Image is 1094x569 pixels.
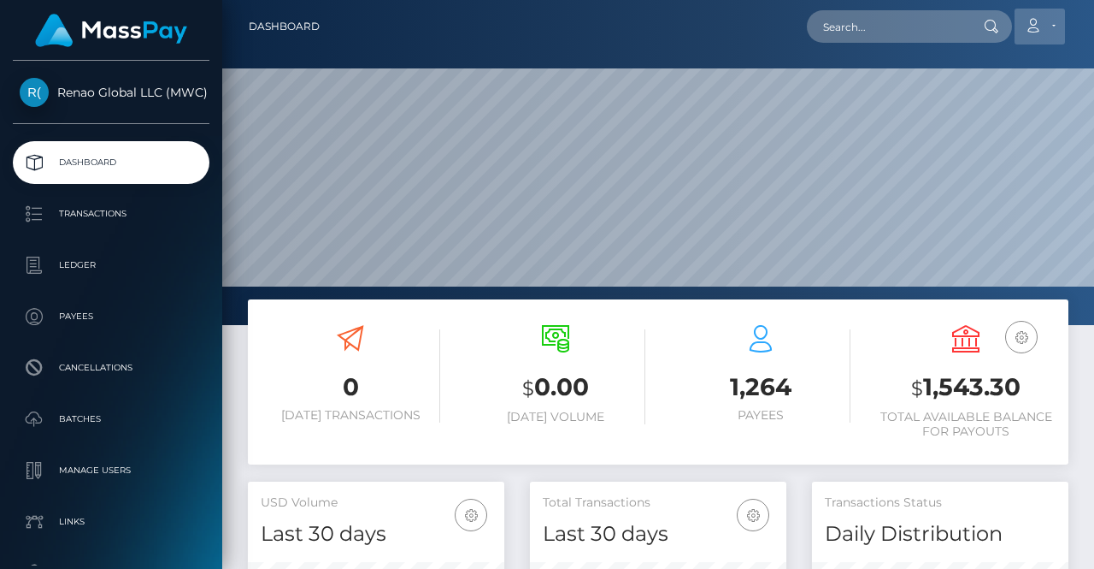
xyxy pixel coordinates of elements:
[20,406,203,432] p: Batches
[20,509,203,535] p: Links
[876,410,1056,439] h6: Total Available Balance for Payouts
[825,519,1056,549] h4: Daily Distribution
[249,9,320,44] a: Dashboard
[20,458,203,483] p: Manage Users
[261,495,491,512] h5: USD Volume
[20,252,203,278] p: Ledger
[543,495,773,512] h5: Total Transactions
[825,495,1056,512] h5: Transactions Status
[20,78,49,107] img: Renao Global LLC (MWC)
[543,519,773,549] h4: Last 30 days
[20,150,203,175] p: Dashboard
[20,201,203,227] p: Transactions
[35,14,187,47] img: MassPay Logo
[911,376,923,400] small: $
[522,376,534,400] small: $
[671,408,850,423] h6: Payees
[807,10,968,43] input: Search...
[13,244,209,287] a: Ledger
[261,519,491,549] h4: Last 30 days
[13,193,209,235] a: Transactions
[13,141,209,184] a: Dashboard
[13,347,209,389] a: Cancellations
[13,501,209,543] a: Links
[13,295,209,338] a: Payees
[20,304,203,329] p: Payees
[13,85,209,100] span: Renao Global LLC (MWC)
[261,370,440,404] h3: 0
[13,449,209,492] a: Manage Users
[466,370,645,406] h3: 0.00
[20,355,203,381] p: Cancellations
[671,370,850,404] h3: 1,264
[876,370,1056,406] h3: 1,543.30
[466,410,645,424] h6: [DATE] Volume
[261,408,440,423] h6: [DATE] Transactions
[13,398,209,441] a: Batches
